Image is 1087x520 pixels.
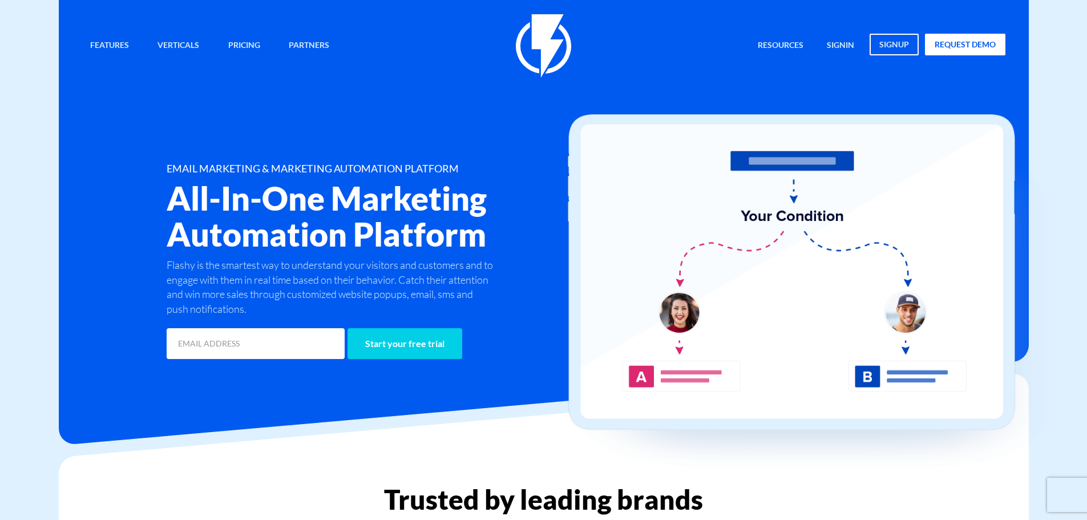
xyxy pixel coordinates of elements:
h1: EMAIL MARKETING & MARKETING AUTOMATION PLATFORM [167,163,612,175]
a: Features [82,34,138,58]
a: signin [818,34,863,58]
a: Resources [749,34,812,58]
h2: Trusted by leading brands [59,485,1029,514]
a: Verticals [149,34,208,58]
input: EMAIL ADDRESS [167,328,345,359]
a: signup [870,34,919,55]
input: Start your free trial [347,328,462,359]
a: Pricing [220,34,269,58]
h2: All-In-One Marketing Automation Platform [167,180,612,252]
a: Partners [280,34,338,58]
p: Flashy is the smartest way to understand your visitors and customers and to engage with them in r... [167,258,496,317]
a: request demo [925,34,1005,55]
